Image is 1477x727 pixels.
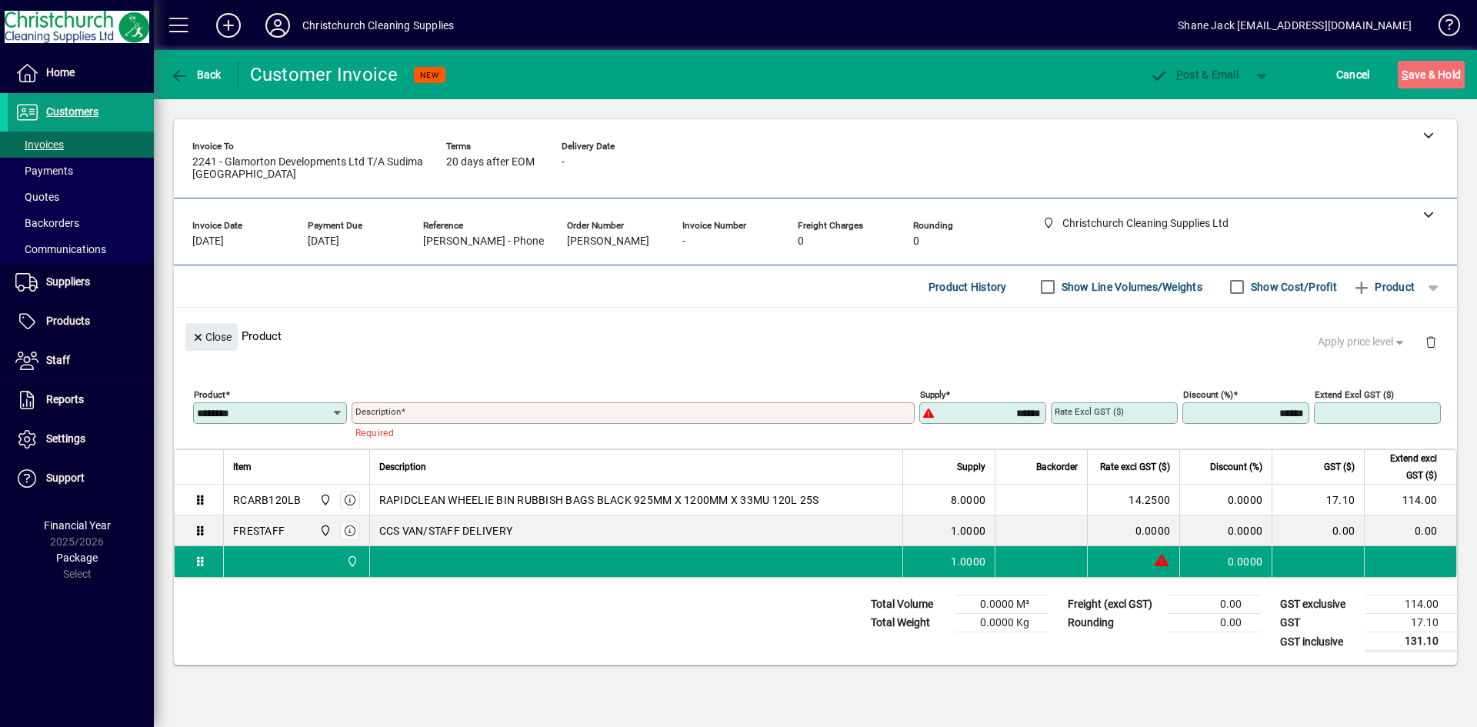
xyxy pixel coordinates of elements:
[1100,459,1170,475] span: Rate excl GST ($)
[8,263,154,302] a: Suppliers
[1055,406,1124,417] mat-label: Rate excl GST ($)
[957,459,985,475] span: Supply
[1179,485,1272,515] td: 0.0000
[302,13,454,38] div: Christchurch Cleaning Supplies
[1332,61,1374,88] button: Cancel
[1179,546,1272,577] td: 0.0000
[1412,323,1449,360] button: Delete
[1179,515,1272,546] td: 0.0000
[44,519,111,532] span: Financial Year
[8,381,154,419] a: Reports
[46,432,85,445] span: Settings
[1312,328,1413,356] button: Apply price level
[951,492,986,508] span: 8.0000
[951,554,986,569] span: 1.0000
[233,523,285,539] div: FRESTAFF
[46,472,85,484] span: Support
[182,329,242,343] app-page-header-button: Close
[682,235,685,248] span: -
[929,275,1007,299] span: Product History
[166,61,225,88] button: Back
[192,156,423,181] span: 2241 - Glamorton Developments Ltd T/A Sudima [GEOGRAPHIC_DATA]
[913,235,919,248] span: 0
[8,184,154,210] a: Quotes
[1272,632,1365,652] td: GST inclusive
[1272,515,1364,546] td: 0.00
[1168,614,1260,632] td: 0.00
[46,315,90,327] span: Products
[922,273,1013,301] button: Product History
[15,165,73,177] span: Payments
[863,595,955,614] td: Total Volume
[15,138,64,151] span: Invoices
[1168,595,1260,614] td: 0.00
[379,459,426,475] span: Description
[863,614,955,632] td: Total Weight
[951,523,986,539] span: 1.0000
[46,393,84,405] span: Reports
[46,354,70,366] span: Staff
[1402,68,1408,81] span: S
[1365,614,1457,632] td: 17.10
[1374,450,1437,484] span: Extend excl GST ($)
[1318,334,1407,350] span: Apply price level
[562,156,565,168] span: -
[46,66,75,78] span: Home
[315,492,333,509] span: Christchurch Cleaning Supplies Ltd
[567,235,649,248] span: [PERSON_NAME]
[1398,61,1465,88] button: Save & Hold
[1315,389,1394,400] mat-label: Extend excl GST ($)
[174,308,1457,364] div: Product
[192,235,224,248] span: [DATE]
[15,243,106,255] span: Communications
[253,12,302,39] button: Profile
[379,523,513,539] span: CCS VAN/STAFF DELIVERY
[420,70,439,80] span: NEW
[1036,459,1078,475] span: Backorder
[170,68,222,81] span: Back
[308,235,339,248] span: [DATE]
[1272,595,1365,614] td: GST exclusive
[1060,595,1168,614] td: Freight (excl GST)
[1060,614,1168,632] td: Rounding
[8,132,154,158] a: Invoices
[233,492,302,508] div: RCARB120LB
[955,614,1048,632] td: 0.0000 Kg
[8,210,154,236] a: Backorders
[1210,459,1262,475] span: Discount (%)
[56,552,98,564] span: Package
[8,459,154,498] a: Support
[1427,3,1458,53] a: Knowledge Base
[8,54,154,92] a: Home
[15,191,59,203] span: Quotes
[1324,459,1355,475] span: GST ($)
[185,323,238,351] button: Close
[1272,485,1364,515] td: 17.10
[798,235,804,248] span: 0
[1178,13,1412,38] div: Shane Jack [EMAIL_ADDRESS][DOMAIN_NAME]
[15,217,79,229] span: Backorders
[192,325,232,350] span: Close
[233,459,252,475] span: Item
[1412,335,1449,348] app-page-header-button: Delete
[446,156,535,168] span: 20 days after EOM
[1364,485,1456,515] td: 114.00
[955,595,1048,614] td: 0.0000 M³
[1149,68,1239,81] span: ost & Email
[8,342,154,380] a: Staff
[204,12,253,39] button: Add
[46,275,90,288] span: Suppliers
[46,105,98,118] span: Customers
[250,62,398,87] div: Customer Invoice
[1183,389,1233,400] mat-label: Discount (%)
[379,492,819,508] span: RAPIDCLEAN WHEELIE BIN RUBBISH BAGS BLACK 925MM X 1200MM X 33MU 120L 25S
[1365,632,1457,652] td: 131.10
[1142,61,1246,88] button: Post & Email
[194,389,225,400] mat-label: Product
[1336,62,1370,87] span: Cancel
[8,236,154,262] a: Communications
[8,302,154,341] a: Products
[355,406,401,417] mat-label: Description
[8,158,154,184] a: Payments
[1097,492,1170,508] div: 14.2500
